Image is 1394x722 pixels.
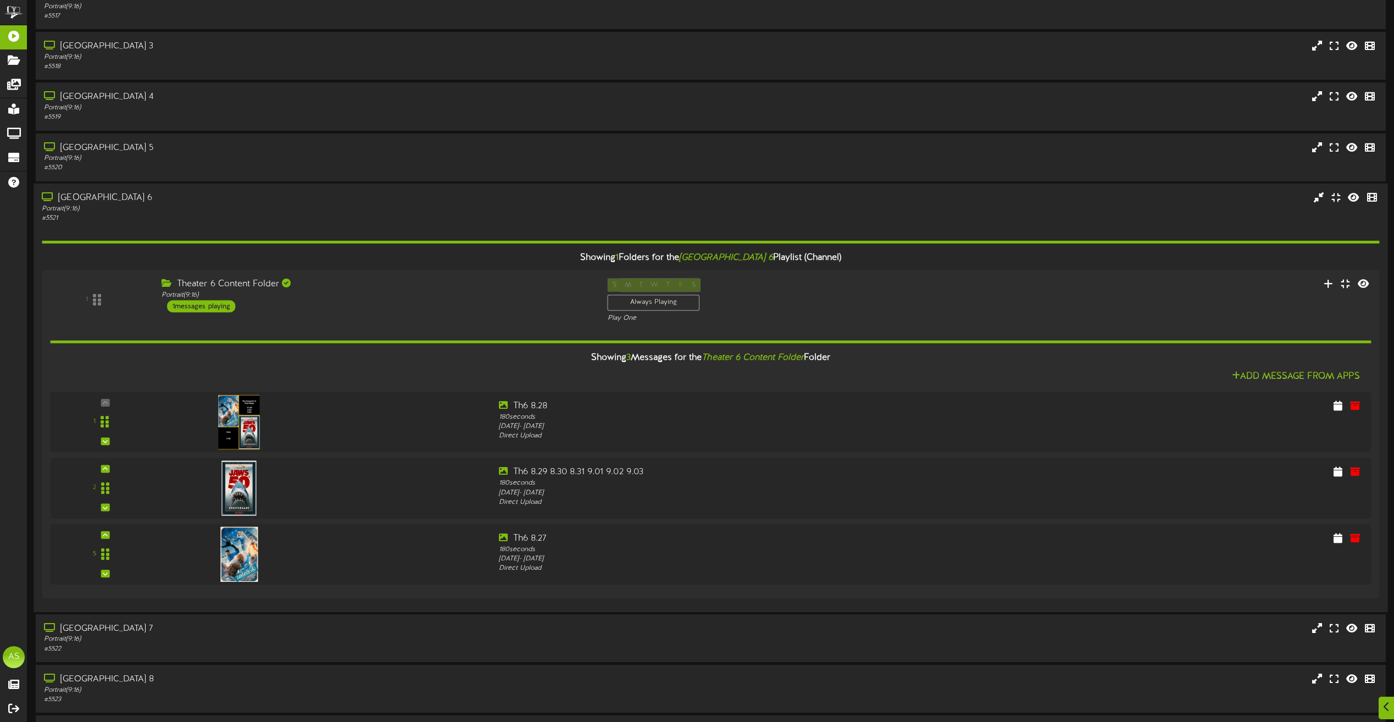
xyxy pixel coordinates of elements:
[44,686,590,695] div: Portrait ( 9:16 )
[42,192,590,204] div: [GEOGRAPHIC_DATA] 6
[42,346,1379,370] div: Showing Messages for the Folder
[608,313,925,323] div: Play One
[44,113,590,122] div: # 5519
[167,300,235,312] div: 1 messages playing
[44,142,590,154] div: [GEOGRAPHIC_DATA] 5
[499,545,1033,554] div: 180 seconds
[1229,370,1363,384] button: Add Message From Apps
[499,400,1033,413] div: Th6 8.28
[44,2,590,12] div: Portrait ( 9:16 )
[42,204,590,213] div: Portrait ( 9:16 )
[44,154,590,163] div: Portrait ( 9:16 )
[44,163,590,173] div: # 5520
[499,412,1033,421] div: 180 seconds
[162,278,591,291] div: Theater 6 Content Folder
[44,635,590,644] div: Portrait ( 9:16 )
[44,40,590,53] div: [GEOGRAPHIC_DATA] 3
[499,422,1033,431] div: [DATE] - [DATE]
[44,623,590,635] div: [GEOGRAPHIC_DATA] 7
[615,253,619,263] span: 1
[499,554,1033,563] div: [DATE] - [DATE]
[499,532,1033,545] div: Th6 8.27
[220,526,258,581] img: be99b02a-2c40-451a-b7fc-9a9b1d3b2e20.jpg
[44,645,590,654] div: # 5522
[3,646,25,668] div: AS
[499,431,1033,441] div: Direct Upload
[44,62,590,71] div: # 5518
[44,673,590,686] div: [GEOGRAPHIC_DATA] 8
[608,295,700,310] div: Always Playing
[44,53,590,62] div: Portrait ( 9:16 )
[44,12,590,21] div: # 5517
[499,497,1033,507] div: Direct Upload
[44,695,590,704] div: # 5523
[34,246,1387,270] div: Showing Folders for the Playlist (Channel)
[499,564,1033,573] div: Direct Upload
[44,91,590,103] div: [GEOGRAPHIC_DATA] 4
[499,479,1033,488] div: 180 seconds
[219,395,260,449] img: 80ff60a1-8b15-48b1-bf93-ec1e58914783.jpg
[499,488,1033,497] div: [DATE] - [DATE]
[44,103,590,113] div: Portrait ( 9:16 )
[626,353,631,363] span: 3
[679,253,773,263] i: [GEOGRAPHIC_DATA] 6
[499,466,1033,479] div: Th6 8.29 8.30 8.31 9.01 9.02 9.03
[42,214,590,223] div: # 5521
[222,460,257,515] img: d085fdb6-eabd-451c-8c4b-e45da6924785.jpg
[162,291,591,300] div: Portrait ( 9:16 )
[702,353,804,363] i: Theater 6 Content Folder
